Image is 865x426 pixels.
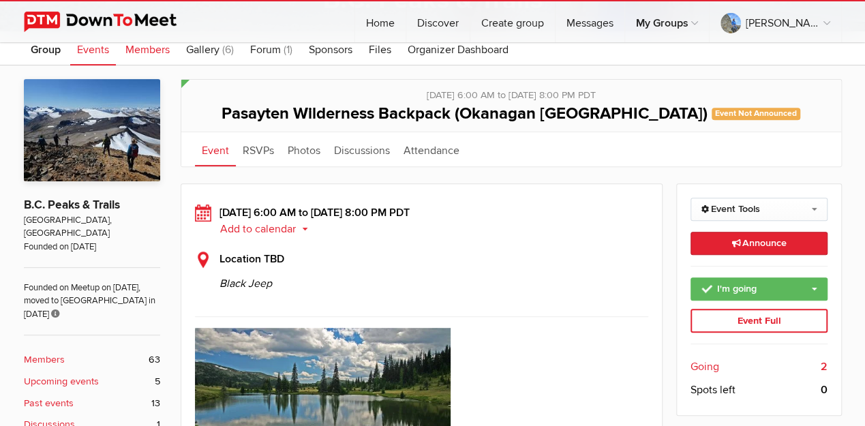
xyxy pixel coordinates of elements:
[24,31,67,65] a: Group
[556,1,624,42] a: Messages
[24,374,99,389] b: Upcoming events
[24,374,160,389] a: Upcoming events 5
[408,43,509,57] span: Organizer Dashboard
[24,352,65,367] b: Members
[691,277,828,301] a: I'm going
[195,204,649,237] div: [DATE] 6:00 AM to [DATE] 8:00 PM PDT
[309,43,352,57] span: Sponsors
[77,43,109,57] span: Events
[70,31,116,65] a: Events
[691,309,828,333] div: Event Full
[155,374,160,389] span: 5
[691,232,828,255] a: Announce
[195,80,828,103] div: [DATE] 6:00 AM to [DATE] 8:00 PM PDT
[712,108,800,119] span: Event Not Announced
[821,382,828,398] b: 0
[31,43,61,57] span: Group
[731,237,786,249] span: Announce
[24,352,160,367] a: Members 63
[397,132,466,166] a: Attendance
[222,43,234,57] span: (6)
[119,31,177,65] a: Members
[24,79,160,181] img: B.C. Peaks & Trails
[24,198,120,212] a: B.C. Peaks & Trails
[195,132,236,166] a: Event
[24,214,160,241] span: [GEOGRAPHIC_DATA], [GEOGRAPHIC_DATA]
[179,31,241,65] a: Gallery (6)
[219,223,318,235] button: Add to calendar
[625,1,709,42] a: My Groups
[327,132,397,166] a: Discussions
[219,252,284,266] b: Location TBD
[691,359,719,375] span: Going
[691,382,735,398] span: Spots left
[406,1,470,42] a: Discover
[281,132,327,166] a: Photos
[821,359,828,375] b: 2
[24,241,160,254] span: Founded on [DATE]
[470,1,555,42] a: Create group
[236,132,281,166] a: RSVPs
[369,43,391,57] span: Files
[401,31,515,65] a: Organizer Dashboard
[243,31,299,65] a: Forum (1)
[250,43,281,57] span: Forum
[691,198,828,221] a: Event Tools
[125,43,170,57] span: Members
[355,1,406,42] a: Home
[302,31,359,65] a: Sponsors
[222,104,708,123] span: Pasayten Wilderness Backpack (Okanagan [GEOGRAPHIC_DATA])
[149,352,160,367] span: 63
[151,396,160,411] span: 13
[219,267,649,292] span: Black Jeep
[186,43,219,57] span: Gallery
[24,267,160,321] span: Founded on Meetup on [DATE], moved to [GEOGRAPHIC_DATA] in [DATE]
[24,396,160,411] a: Past events 13
[24,396,74,411] b: Past events
[24,12,198,32] img: DownToMeet
[284,43,292,57] span: (1)
[710,1,841,42] a: [PERSON_NAME]
[362,31,398,65] a: Files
